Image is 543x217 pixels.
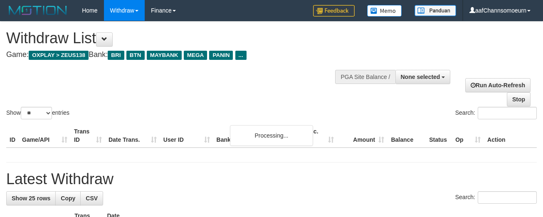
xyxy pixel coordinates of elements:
span: None selected [401,74,440,80]
img: MOTION_logo.png [6,4,69,17]
div: PGA Site Balance / [335,70,395,84]
th: Game/API [19,124,71,148]
th: ID [6,124,19,148]
span: CSV [86,195,98,202]
a: Copy [55,191,81,205]
label: Show entries [6,107,69,119]
span: ... [235,51,247,60]
th: Amount [337,124,388,148]
span: MAYBANK [147,51,182,60]
button: None selected [395,70,451,84]
th: Trans ID [71,124,105,148]
span: Copy [61,195,75,202]
th: Date Trans. [105,124,160,148]
th: Balance [388,124,426,148]
th: Op [452,124,484,148]
span: OXPLAY > ZEUS138 [29,51,89,60]
th: Bank Acc. Name [213,124,287,148]
a: Run Auto-Refresh [465,78,531,92]
a: Stop [507,92,531,106]
span: MEGA [184,51,207,60]
label: Search: [455,107,537,119]
th: Action [484,124,537,148]
th: Status [426,124,452,148]
h1: Withdraw List [6,30,354,47]
span: BRI [108,51,124,60]
span: BTN [126,51,145,60]
img: Feedback.jpg [313,5,355,17]
img: Button%20Memo.svg [367,5,402,17]
h1: Latest Withdraw [6,171,537,187]
span: Show 25 rows [12,195,50,202]
h4: Game: Bank: [6,51,354,59]
input: Search: [478,191,537,204]
th: Bank Acc. Number [287,124,337,148]
th: User ID [160,124,213,148]
a: CSV [80,191,103,205]
span: PANIN [209,51,233,60]
img: panduan.png [415,5,456,16]
a: Show 25 rows [6,191,56,205]
label: Search: [455,191,537,204]
input: Search: [478,107,537,119]
div: Processing... [230,125,313,146]
select: Showentries [21,107,52,119]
